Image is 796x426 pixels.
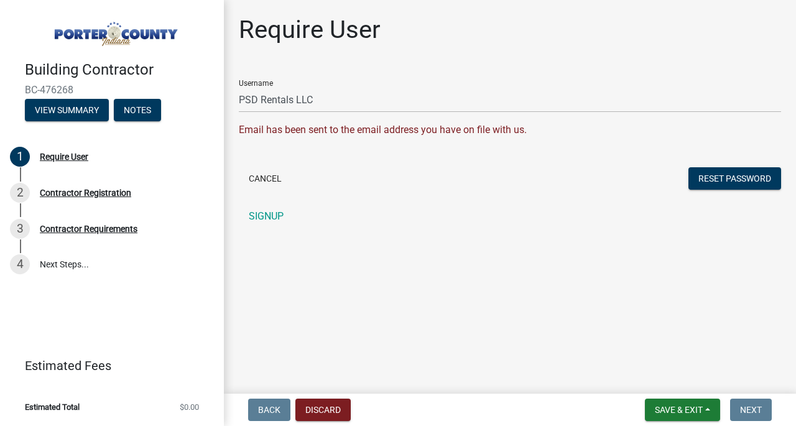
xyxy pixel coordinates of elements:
h4: Building Contractor [25,61,214,79]
img: Porter County, Indiana [25,13,204,48]
button: View Summary [25,99,109,121]
button: Save & Exit [645,399,720,421]
button: Next [730,399,772,421]
div: Require User [40,152,88,161]
div: 3 [10,219,30,239]
span: $0.00 [180,403,199,411]
div: 4 [10,254,30,274]
button: Back [248,399,290,421]
button: Cancel [239,167,292,190]
div: 2 [10,183,30,203]
div: Email has been sent to the email address you have on file with us. [239,123,781,137]
span: BC-476268 [25,84,199,96]
div: Contractor Requirements [40,225,137,233]
wm-modal-confirm: Summary [25,106,109,116]
span: Estimated Total [25,403,80,411]
button: Discard [295,399,351,421]
button: Notes [114,99,161,121]
button: Reset Password [688,167,781,190]
span: Back [258,405,280,415]
h1: Require User [239,15,381,45]
a: SIGNUP [239,204,781,229]
div: Contractor Registration [40,188,131,197]
span: Save & Exit [655,405,703,415]
span: Next [740,405,762,415]
wm-modal-confirm: Notes [114,106,161,116]
a: Estimated Fees [10,353,204,378]
div: 1 [10,147,30,167]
